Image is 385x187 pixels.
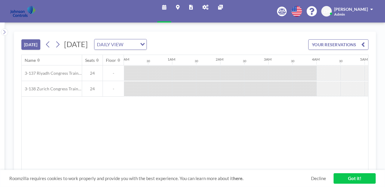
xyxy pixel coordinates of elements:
span: [DATE] [64,40,88,49]
span: Admin [334,12,345,17]
img: organization-logo [10,5,36,17]
div: 4AM [312,57,320,62]
a: here. [233,176,243,181]
span: 3-137 Riyadh Congress Training Room [22,71,82,76]
div: Floor [106,58,116,63]
button: [DATE] [21,39,40,50]
a: Decline [311,176,326,181]
span: 3-138 Zurich Congress Training Room [22,86,82,92]
a: Got it! [334,173,376,184]
div: 2AM [216,57,223,62]
div: 1AM [168,57,175,62]
div: 30 [195,59,198,63]
span: Roomzilla requires cookies to work properly and provide you with the best experience. You can lea... [9,176,311,181]
div: 12AM [119,57,129,62]
span: 24 [82,71,103,76]
span: DAILY VIEW [96,41,125,48]
button: YOUR RESERVATIONS [308,39,368,50]
span: [PERSON_NAME] [334,7,368,12]
div: Search for option [94,39,146,50]
div: 3AM [264,57,272,62]
span: 24 [82,86,103,92]
span: ZM [323,9,330,14]
span: - [103,71,124,76]
span: - [103,86,124,92]
div: Seats [85,58,95,63]
div: 30 [339,59,343,63]
div: 30 [243,59,246,63]
input: Search for option [125,41,137,48]
div: 30 [146,59,150,63]
div: 5AM [360,57,368,62]
div: Name [25,58,36,63]
div: 30 [291,59,294,63]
